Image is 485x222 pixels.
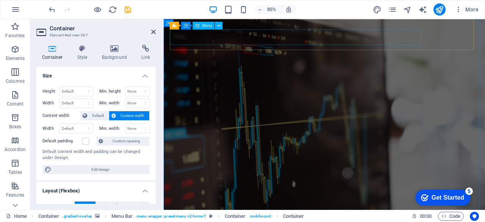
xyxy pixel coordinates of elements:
div: 5 [56,2,64,9]
button: design [373,5,382,14]
button: pages [388,5,397,14]
i: Undo: Add element (Ctrl+Z) [48,5,56,14]
h6: Session time [412,212,432,221]
div: Default content width and padding can be changed under Design. [42,149,150,161]
span: Default [79,202,91,211]
span: . gradient-overlay [62,212,92,221]
div: Get Started [22,8,55,15]
label: Width [42,101,59,105]
p: Favorites [5,33,25,39]
button: publish [433,3,446,16]
h2: Container [50,25,156,32]
span: 00 00 [420,212,432,221]
p: Boxes [9,124,22,130]
h6: 85% [266,5,278,14]
label: Height [42,89,59,93]
button: Default [75,202,95,211]
span: Click to select. Double-click to edit [225,212,246,221]
span: Click to select. Double-click to edit [38,212,59,221]
i: Navigator [403,5,412,14]
span: Edit design [54,165,147,174]
label: Width [42,126,59,131]
p: Tables [8,169,22,175]
p: Elements [6,55,25,61]
h4: Container [36,45,72,61]
p: Accordion [5,146,26,153]
span: Custom spacing [105,137,147,146]
h4: Background [96,45,136,61]
div: Get Started 5 items remaining, 0% complete [6,4,61,20]
span: Click to select. Double-click to edit [283,212,304,221]
h3: Element #ed-new-567 [50,32,141,39]
button: save [123,5,132,14]
button: Click here to leave preview mode and continue editing [93,5,102,14]
span: Code [441,212,460,221]
button: undo [47,5,56,14]
span: Menu [202,24,212,27]
label: Min. width [99,126,125,131]
i: Save (Ctrl+S) [124,5,132,14]
i: Pages (Ctrl+Alt+S) [388,5,397,14]
button: Usercentrics [470,212,479,221]
button: More [452,3,482,16]
label: Default padding [42,137,82,146]
button: Code [438,212,464,221]
span: : [425,213,426,219]
button: Custom spacing [96,137,150,146]
label: Content width [42,111,80,120]
button: text_generator [418,5,427,14]
button: Edit design [42,165,150,174]
label: Min. height [99,89,125,93]
button: 85% [254,5,281,14]
p: Features [6,192,24,198]
span: Default [89,111,106,120]
i: Publish [435,5,444,14]
span: More [455,6,479,13]
i: This element contains a background [95,214,100,218]
i: This element is a customizable preset [209,214,213,218]
button: Custom width [109,111,150,120]
span: Custom width [118,111,147,120]
p: Content [7,101,23,107]
label: Min. width [99,101,125,105]
nav: breadcrumb [38,212,304,221]
i: Reload page [108,5,117,14]
p: Columns [6,78,25,84]
button: navigator [403,5,412,14]
i: Design (Ctrl+Alt+Y) [373,5,382,14]
h4: Style [72,45,96,61]
a: Click to cancel selection. Double-click to open Pages [6,212,27,221]
h4: Link [136,45,156,61]
button: Default [80,111,109,120]
i: AI Writer [418,5,427,14]
span: . mobile-cont [249,212,271,221]
span: . menu-wrapper .preset-menu-v2-home-7 [136,212,206,221]
h4: Size [36,67,156,80]
span: Click to select. Double-click to edit [111,212,133,221]
i: On resize automatically adjust zoom level to fit chosen device. [285,6,292,13]
h4: Layout (Flexbox) [36,182,156,195]
button: reload [108,5,117,14]
label: Alignment [42,202,75,211]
